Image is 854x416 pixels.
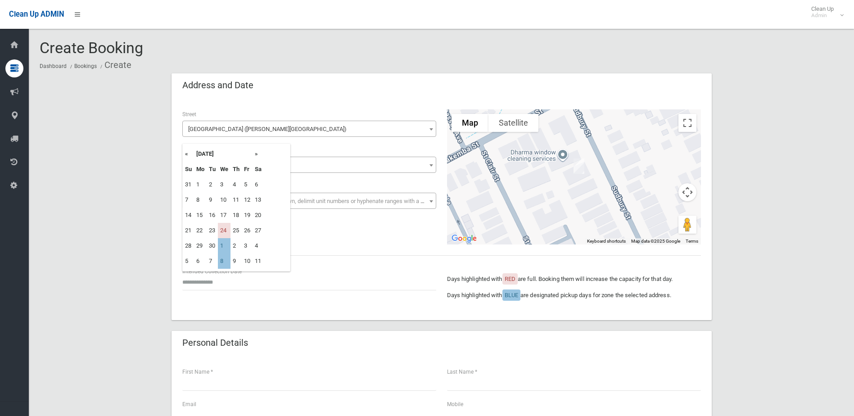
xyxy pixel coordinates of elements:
[183,162,194,177] th: Su
[218,162,230,177] th: We
[182,121,436,137] span: Sudbury Street (BELMORE 2192)
[242,253,253,269] td: 10
[447,274,701,285] p: Days highlighted with are full. Booking them will increase the capacity for that day.
[183,223,194,238] td: 21
[678,114,696,132] button: Toggle fullscreen view
[183,177,194,192] td: 31
[218,208,230,223] td: 17
[182,157,436,173] span: 40
[207,238,218,253] td: 30
[172,334,259,352] header: Personal Details
[194,162,207,177] th: Mo
[194,146,253,162] th: [DATE]
[230,162,242,177] th: Th
[449,233,479,244] img: Google
[74,63,97,69] a: Bookings
[253,146,264,162] th: »
[183,253,194,269] td: 5
[230,177,242,192] td: 4
[218,223,230,238] td: 24
[230,192,242,208] td: 11
[505,292,518,298] span: BLUE
[253,162,264,177] th: Sa
[253,177,264,192] td: 6
[183,192,194,208] td: 7
[678,183,696,201] button: Map camera controls
[242,238,253,253] td: 3
[185,123,434,136] span: Sudbury Street (BELMORE 2192)
[40,39,143,57] span: Create Booking
[207,162,218,177] th: Tu
[678,216,696,234] button: Drag Pegman onto the map to open Street View
[172,77,264,94] header: Address and Date
[587,238,626,244] button: Keyboard shortcuts
[452,114,488,132] button: Show street map
[194,192,207,208] td: 8
[218,177,230,192] td: 3
[242,223,253,238] td: 26
[40,63,67,69] a: Dashboard
[242,162,253,177] th: Fr
[447,290,701,301] p: Days highlighted with are designated pickup days for zone the selected address.
[9,10,64,18] span: Clean Up ADMIN
[631,239,680,244] span: Map data ©2025 Google
[183,146,194,162] th: «
[488,114,538,132] button: Show satellite imagery
[218,192,230,208] td: 10
[183,238,194,253] td: 28
[207,253,218,269] td: 7
[230,253,242,269] td: 9
[185,159,434,172] span: 40
[207,192,218,208] td: 9
[449,233,479,244] a: Open this area in Google Maps (opens a new window)
[98,57,131,73] li: Create
[194,253,207,269] td: 6
[218,253,230,269] td: 8
[194,238,207,253] td: 29
[686,239,698,244] a: Terms (opens in new tab)
[194,223,207,238] td: 22
[811,12,834,19] small: Admin
[230,208,242,223] td: 18
[570,155,588,177] div: 40 Sudbury Street, BELMORE NSW 2192
[207,223,218,238] td: 23
[207,177,218,192] td: 2
[253,208,264,223] td: 20
[253,253,264,269] td: 11
[242,192,253,208] td: 12
[230,223,242,238] td: 25
[242,208,253,223] td: 19
[188,198,440,204] span: Select the unit number from the dropdown, delimit unit numbers or hyphenate ranges with a comma
[183,208,194,223] td: 14
[807,5,843,19] span: Clean Up
[253,192,264,208] td: 13
[253,223,264,238] td: 27
[194,208,207,223] td: 15
[194,177,207,192] td: 1
[230,238,242,253] td: 2
[253,238,264,253] td: 4
[207,208,218,223] td: 16
[242,177,253,192] td: 5
[505,276,515,282] span: RED
[218,238,230,253] td: 1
